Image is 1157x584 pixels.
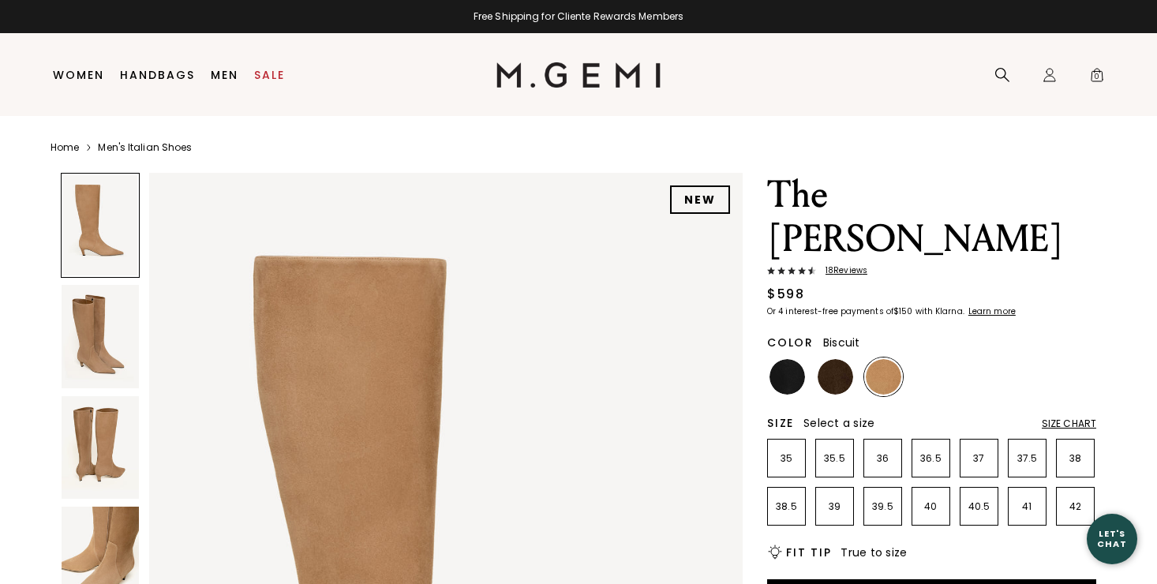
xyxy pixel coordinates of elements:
[62,396,139,500] img: The Tina
[767,266,1096,279] a: 18Reviews
[1057,452,1094,465] p: 38
[841,545,907,560] span: True to size
[1009,452,1046,465] p: 37.5
[51,141,79,154] a: Home
[768,452,805,465] p: 35
[120,69,195,81] a: Handbags
[912,500,949,513] p: 40
[767,305,893,317] klarna-placement-style-body: Or 4 interest-free payments of
[864,452,901,465] p: 36
[254,69,285,81] a: Sale
[767,285,804,304] div: $598
[1087,529,1137,548] div: Let's Chat
[769,359,805,395] img: Black
[866,359,901,395] img: Biscuit
[1009,500,1046,513] p: 41
[62,285,139,388] img: The Tina
[818,359,853,395] img: Chocolate
[211,69,238,81] a: Men
[823,335,860,350] span: Biscuit
[98,141,192,154] a: Men's Italian Shoes
[960,452,998,465] p: 37
[816,266,867,275] span: 18 Review s
[912,452,949,465] p: 36.5
[816,500,853,513] p: 39
[1057,500,1094,513] p: 42
[768,500,805,513] p: 38.5
[767,336,814,349] h2: Color
[53,69,104,81] a: Women
[968,305,1016,317] klarna-placement-style-cta: Learn more
[767,417,794,429] h2: Size
[915,305,967,317] klarna-placement-style-body: with Klarna
[767,173,1096,261] h1: The [PERSON_NAME]
[864,500,901,513] p: 39.5
[803,415,874,431] span: Select a size
[967,307,1016,316] a: Learn more
[670,185,730,214] div: NEW
[786,546,831,559] h2: Fit Tip
[816,452,853,465] p: 35.5
[496,62,661,88] img: M.Gemi
[1089,70,1105,86] span: 0
[893,305,912,317] klarna-placement-style-amount: $150
[960,500,998,513] p: 40.5
[1042,417,1096,430] div: Size Chart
